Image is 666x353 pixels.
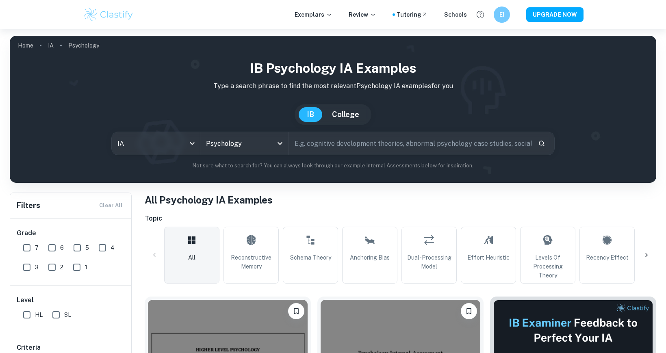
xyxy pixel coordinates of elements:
span: Effort Heuristic [467,253,510,262]
button: Help and Feedback [473,8,487,22]
span: 5 [85,243,89,252]
p: Exemplars [295,10,332,19]
span: Schema Theory [290,253,331,262]
span: Anchoring Bias [350,253,390,262]
button: UPGRADE NOW [526,7,584,22]
span: 1 [85,263,87,272]
button: Open [274,138,286,149]
span: Dual-Processing Model [405,253,453,271]
span: Recency Effect [586,253,629,262]
h6: Topic [145,214,656,223]
a: Home [18,40,33,51]
div: IA [112,132,200,155]
button: Bookmark [461,303,477,319]
button: EI [494,6,510,23]
span: Levels of Processing Theory [524,253,572,280]
span: 2 [60,263,63,272]
img: Clastify logo [83,6,135,23]
button: Bookmark [288,303,304,319]
span: 6 [60,243,64,252]
h6: Filters [17,200,40,211]
span: 3 [35,263,39,272]
a: IA [48,40,54,51]
p: Not sure what to search for? You can always look through our example Internal Assessments below f... [16,162,650,170]
span: HL [35,310,43,319]
h6: Criteria [17,343,41,353]
p: Type a search phrase to find the most relevant Psychology IA examples for you [16,81,650,91]
button: IB [299,107,322,122]
input: E.g. cognitive development theories, abnormal psychology case studies, social psychology experime... [289,132,532,155]
p: Psychology [68,41,99,50]
p: Review [349,10,376,19]
button: College [324,107,367,122]
h6: Level [17,295,126,305]
h6: EI [497,10,506,19]
span: 7 [35,243,39,252]
a: Schools [444,10,467,19]
img: profile cover [10,36,656,183]
span: All [188,253,195,262]
span: Reconstructive Memory [227,253,275,271]
a: Tutoring [397,10,428,19]
h1: IB Psychology IA examples [16,58,650,78]
span: SL [64,310,71,319]
span: 4 [111,243,115,252]
h6: Grade [17,228,126,238]
h1: All Psychology IA Examples [145,193,656,207]
button: Search [535,136,549,150]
